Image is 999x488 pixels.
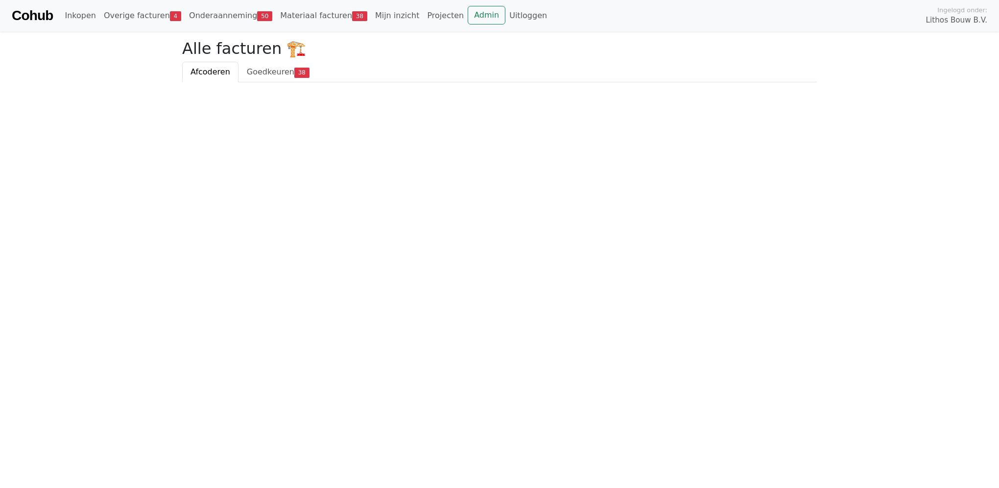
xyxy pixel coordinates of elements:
[182,39,817,58] h2: Alle facturen 🏗️
[182,62,238,82] a: Afcoderen
[61,6,99,25] a: Inkopen
[371,6,424,25] a: Mijn inzicht
[100,6,185,25] a: Overige facturen4
[190,67,230,76] span: Afcoderen
[468,6,505,24] a: Admin
[352,11,367,21] span: 38
[257,11,272,21] span: 50
[926,15,987,26] span: Lithos Bouw B.V.
[276,6,371,25] a: Materiaal facturen38
[12,4,53,27] a: Cohub
[937,5,987,15] span: Ingelogd onder:
[247,67,294,76] span: Goedkeuren
[238,62,318,82] a: Goedkeuren38
[294,68,309,77] span: 38
[423,6,468,25] a: Projecten
[185,6,276,25] a: Onderaanneming50
[170,11,181,21] span: 4
[505,6,551,25] a: Uitloggen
